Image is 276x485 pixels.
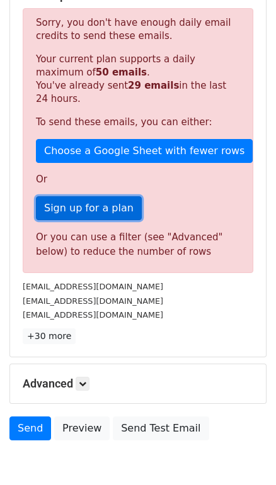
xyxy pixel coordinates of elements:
[9,416,51,440] a: Send
[23,282,163,291] small: [EMAIL_ADDRESS][DOMAIN_NAME]
[213,425,276,485] iframe: Chat Widget
[23,310,163,320] small: [EMAIL_ADDRESS][DOMAIN_NAME]
[36,173,240,186] p: Or
[36,116,240,129] p: To send these emails, you can either:
[213,425,276,485] div: 聊天小组件
[36,230,240,259] div: Or you can use a filter (see "Advanced" below) to reduce the number of rows
[36,139,253,163] a: Choose a Google Sheet with fewer rows
[36,16,240,43] p: Sorry, you don't have enough daily email credits to send these emails.
[36,196,142,220] a: Sign up for a plan
[128,80,179,91] strong: 29 emails
[36,53,240,106] p: Your current plan supports a daily maximum of . You've already sent in the last 24 hours.
[54,416,110,440] a: Preview
[96,67,147,78] strong: 50 emails
[23,296,163,306] small: [EMAIL_ADDRESS][DOMAIN_NAME]
[23,377,253,391] h5: Advanced
[113,416,209,440] a: Send Test Email
[23,328,76,344] a: +30 more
